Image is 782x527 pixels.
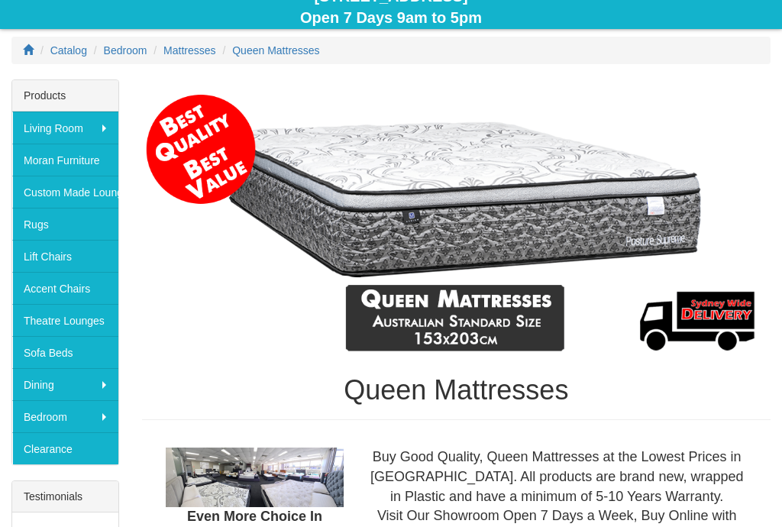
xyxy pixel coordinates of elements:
[12,80,118,112] div: Products
[232,44,319,57] a: Queen Mattresses
[12,240,118,272] a: Lift Chairs
[142,87,771,360] img: Queen Mattresses
[12,432,118,464] a: Clearance
[12,481,118,512] div: Testimonials
[166,448,344,507] img: Showroom
[12,208,118,240] a: Rugs
[12,400,118,432] a: Bedroom
[12,144,118,176] a: Moran Furniture
[12,336,118,368] a: Sofa Beds
[12,272,118,304] a: Accent Chairs
[12,176,118,208] a: Custom Made Lounges
[50,44,87,57] a: Catalog
[12,304,118,336] a: Theatre Lounges
[12,112,118,144] a: Living Room
[104,44,147,57] a: Bedroom
[12,368,118,400] a: Dining
[163,44,215,57] a: Mattresses
[142,375,771,406] h1: Queen Mattresses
